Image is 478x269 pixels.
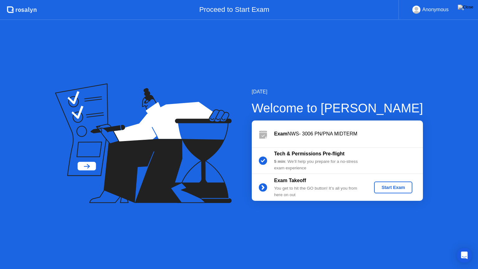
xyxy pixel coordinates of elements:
b: Exam Takeoff [274,178,306,183]
div: You get to hit the GO button! It’s all you from here on out [274,185,364,198]
b: Exam [274,131,288,136]
div: Open Intercom Messenger [457,248,472,263]
div: [DATE] [252,88,423,96]
img: Close [458,5,473,10]
div: Start Exam [377,185,410,190]
div: Welcome to [PERSON_NAME] [252,99,423,117]
div: Anonymous [422,6,449,14]
button: Start Exam [374,182,412,193]
div: NWS- 3006 PN/PNA MIDTERM [274,130,423,138]
b: Tech & Permissions Pre-flight [274,151,344,156]
b: 5 min [274,159,285,164]
div: : We’ll help you prepare for a no-stress exam experience [274,158,364,171]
